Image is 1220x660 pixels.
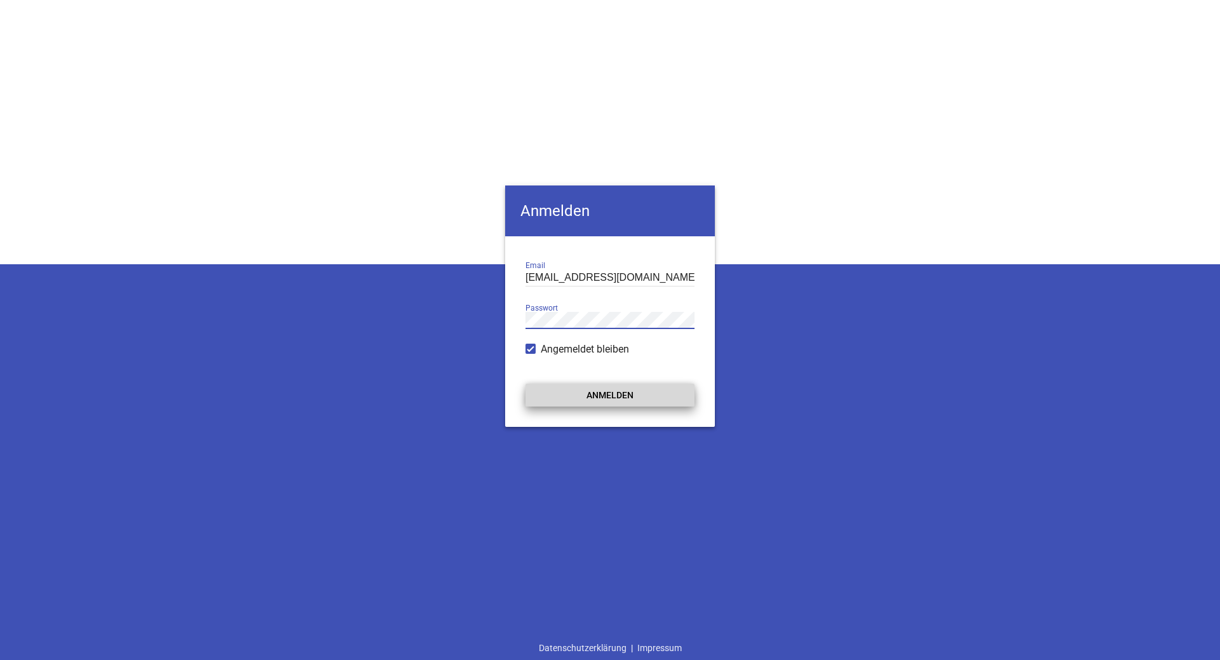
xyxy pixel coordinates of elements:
[505,185,715,236] h4: Anmelden
[534,636,631,660] a: Datenschutzerklärung
[525,384,695,407] button: Anmelden
[534,636,686,660] div: |
[633,636,686,660] a: Impressum
[541,342,629,357] span: Angemeldet bleiben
